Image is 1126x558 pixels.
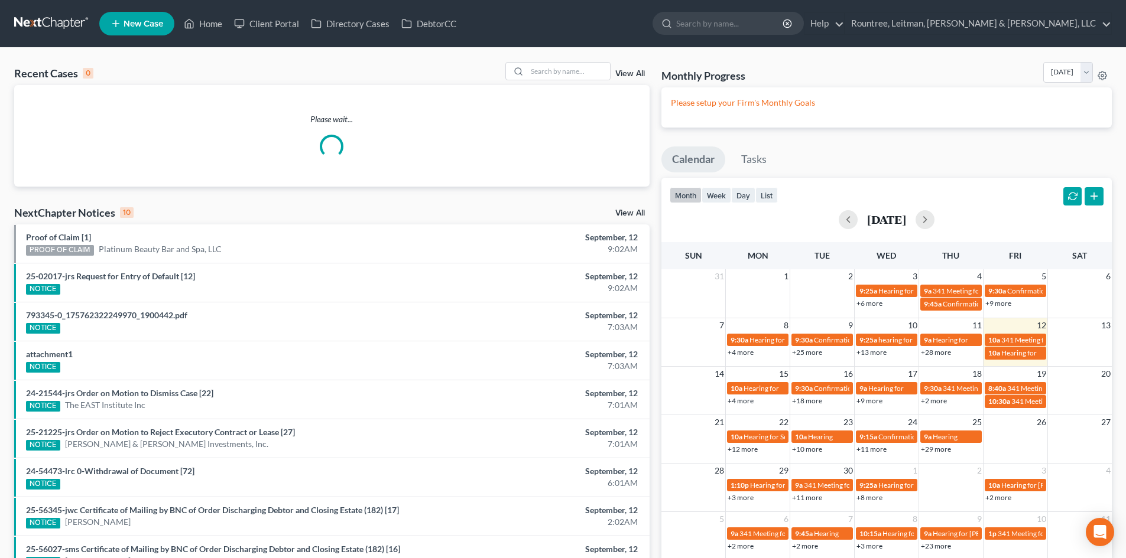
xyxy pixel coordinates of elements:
[1086,518,1114,546] div: Open Intercom Messenger
[924,384,942,393] span: 9:30a
[442,270,638,282] div: September, 12
[26,388,213,398] a: 24-21544-jrs Order on Motion to Dismiss Case [22]
[615,209,645,217] a: View All
[1036,367,1047,381] span: 19
[971,318,983,332] span: 11
[1100,512,1112,526] span: 11
[442,348,638,360] div: September, 12
[783,318,790,332] span: 8
[65,399,145,411] a: The EAST Institute Inc
[442,387,638,399] div: September, 12
[1100,318,1112,332] span: 13
[988,335,1000,344] span: 10a
[878,432,946,441] span: Confirmation Hearing
[26,271,195,281] a: 25-02017-jrs Request for Entry of Default [12]
[442,231,638,243] div: September, 12
[65,438,268,450] a: [PERSON_NAME] & [PERSON_NAME] Investments, Inc.
[976,512,983,526] span: 9
[907,318,919,332] span: 10
[859,481,877,490] span: 9:25a
[26,310,187,320] a: 793345-0_175762322249970_1900442.pdf
[814,529,839,538] span: Hearing
[795,481,803,490] span: 9a
[847,318,854,332] span: 9
[26,479,60,490] div: NOTICE
[988,286,1006,295] span: 9:30a
[942,250,959,260] span: Thu
[971,415,983,429] span: 25
[985,493,1011,502] a: +2 more
[750,481,889,490] span: Hearing for A-1 Express Delivery Service, Inc.
[731,432,742,441] span: 10a
[842,415,854,429] span: 23
[988,348,1000,357] span: 10a
[1105,269,1112,283] span: 6
[792,541,818,550] a: +2 more
[924,299,942,308] span: 9:45a
[867,213,906,226] h2: [DATE]
[26,362,60,373] div: NOTICE
[859,286,877,295] span: 9:25a
[924,335,932,344] span: 9a
[976,269,983,283] span: 4
[933,335,968,344] span: Hearing for
[971,367,983,381] span: 18
[933,432,958,441] span: Hearing
[395,13,462,34] a: DebtorCC
[744,384,779,393] span: Hearing for
[731,384,742,393] span: 10a
[65,516,131,528] a: [PERSON_NAME]
[120,207,134,218] div: 10
[731,481,749,490] span: 1:10p
[442,477,638,489] div: 6:01AM
[943,299,1011,308] span: Confirmation Hearing
[731,335,748,344] span: 9:30a
[442,438,638,450] div: 7:01AM
[804,13,844,34] a: Help
[1100,367,1112,381] span: 20
[856,299,882,308] a: +6 more
[924,286,932,295] span: 9a
[1001,481,1093,490] span: Hearing for [PERSON_NAME]
[792,445,822,453] a: +10 more
[1001,348,1037,357] span: Hearing for
[783,269,790,283] span: 1
[792,493,822,502] a: +11 more
[921,445,951,453] a: +29 more
[124,19,163,28] span: New Case
[859,335,877,344] span: 9:25a
[985,299,1011,308] a: +9 more
[859,529,881,538] span: 10:15a
[976,464,983,478] span: 2
[856,541,882,550] a: +3 more
[842,367,854,381] span: 16
[814,384,949,393] span: Confirmation Hearing for [PERSON_NAME]
[808,432,833,441] span: Hearing
[718,512,725,526] span: 5
[661,146,725,172] a: Calendar
[26,349,73,359] a: attachment1
[527,63,610,80] input: Search by name...
[842,464,854,478] span: 30
[178,13,228,34] a: Home
[26,323,60,334] div: NOTICE
[988,481,1000,490] span: 10a
[26,245,94,256] div: PROOF OF CLAIM
[676,12,784,34] input: Search by name...
[792,348,822,357] a: +25 more
[731,529,738,538] span: 9a
[845,13,1111,34] a: Rountree, Leitman, [PERSON_NAME] & [PERSON_NAME], LLC
[748,250,768,260] span: Mon
[921,541,951,550] a: +23 more
[713,415,725,429] span: 21
[795,432,807,441] span: 10a
[99,243,222,255] a: Platinum Beauty Bar and Spa, LLC
[26,544,400,554] a: 25-56027-sms Certificate of Mailing by BNC of Order Discharging Debtor and Closing Estate (182) [16]
[882,529,1031,538] span: Hearing for [PERSON_NAME] [PERSON_NAME]
[847,512,854,526] span: 7
[26,284,60,295] div: NOTICE
[442,360,638,372] div: 7:03AM
[1036,415,1047,429] span: 26
[83,68,93,79] div: 0
[442,543,638,555] div: September, 12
